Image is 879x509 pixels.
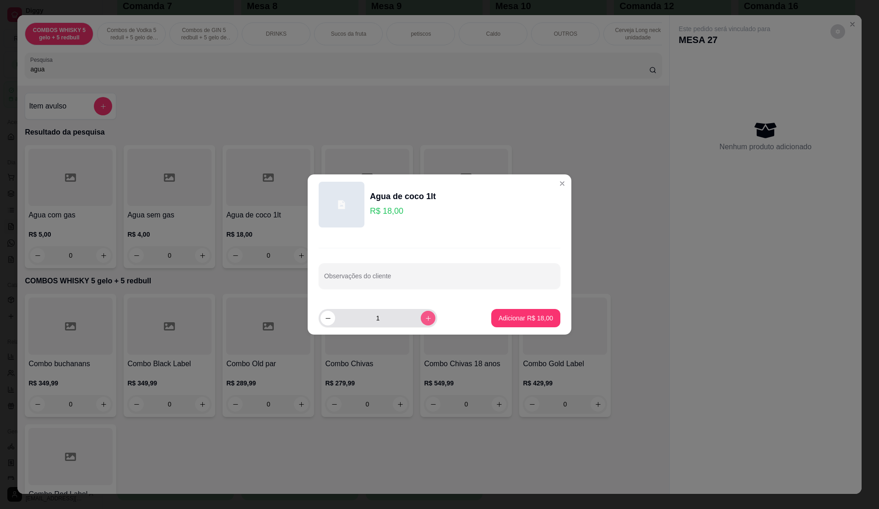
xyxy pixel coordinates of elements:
div: Agua de coco 1lt [370,190,436,203]
button: Adicionar R$ 18,00 [491,309,560,327]
p: R$ 18,00 [370,205,436,217]
button: Close [555,176,570,191]
button: increase-product-quantity [421,311,435,325]
p: Adicionar R$ 18,00 [499,314,553,323]
button: decrease-product-quantity [320,311,335,325]
input: Observações do cliente [324,275,555,284]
